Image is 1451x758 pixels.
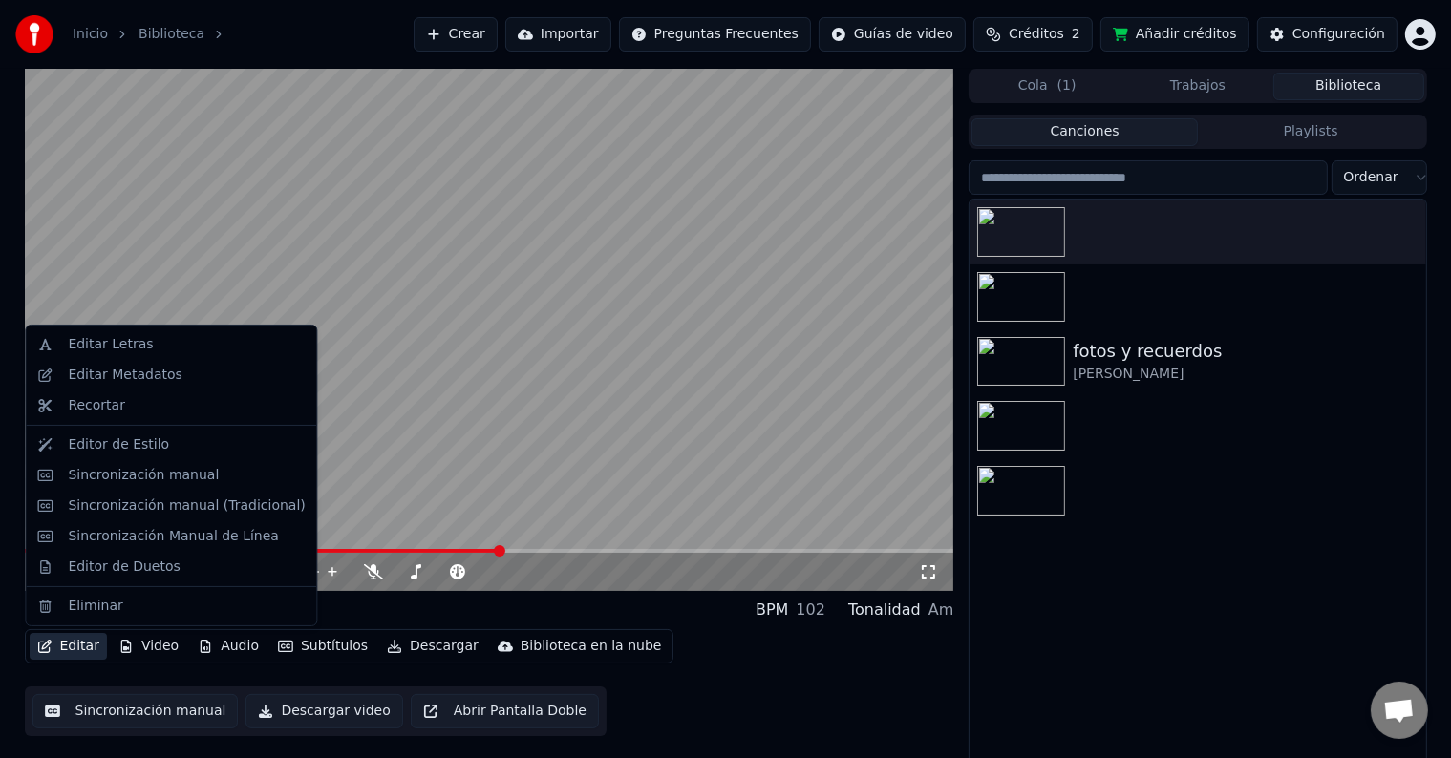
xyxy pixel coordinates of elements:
div: BPM [756,599,788,621]
div: Configuración [1292,25,1385,44]
button: Configuración [1257,17,1398,52]
div: Am [928,599,954,621]
div: Editor de Duetos [68,558,180,577]
button: Descargar video [245,694,402,728]
span: Créditos [1009,25,1064,44]
button: Cola [971,73,1122,100]
button: Créditos2 [973,17,1093,52]
a: Chat abierto [1371,682,1428,739]
span: Ordenar [1344,168,1398,187]
button: Abrir Pantalla Doble [411,694,599,728]
div: Editor de Estilo [68,435,169,454]
button: Subtítulos [270,633,375,660]
button: Editar [30,633,107,660]
div: Editar Metadatos [68,366,181,385]
button: Guías de video [819,17,966,52]
div: Editar Letras [68,335,153,354]
button: Playlists [1198,118,1424,146]
div: Sincronización Manual de Línea [68,527,279,546]
img: youka [15,15,53,53]
button: Descargar [379,633,486,660]
button: Importar [505,17,611,52]
span: 2 [1072,25,1080,44]
div: Eliminar [68,597,122,616]
div: Sincronización manual [68,466,219,485]
a: Biblioteca [139,25,204,44]
div: fotos y recuerdos [1073,338,1418,365]
button: Añadir créditos [1100,17,1249,52]
div: Biblioteca en la nube [521,637,662,656]
div: [PERSON_NAME] [1073,365,1418,384]
div: Tonalidad [848,599,921,621]
nav: breadcrumb [73,25,235,44]
div: Recortar [68,396,125,415]
button: Sincronización manual [32,694,239,728]
button: Crear [414,17,498,52]
button: Trabajos [1122,73,1273,100]
button: Canciones [971,118,1198,146]
button: Biblioteca [1273,73,1424,100]
button: Video [111,633,186,660]
div: 102 [796,599,825,621]
span: ( 1 ) [1057,76,1077,95]
div: Sincronización manual (Tradicional) [68,496,305,516]
button: Audio [190,633,267,660]
button: Preguntas Frecuentes [619,17,811,52]
a: Inicio [73,25,108,44]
